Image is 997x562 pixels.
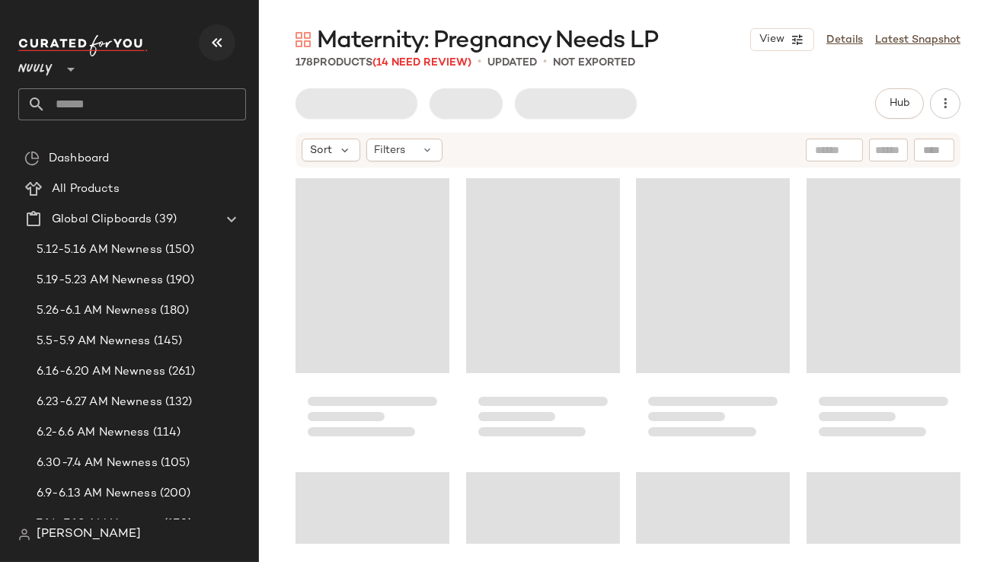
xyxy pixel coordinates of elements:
[37,302,157,320] span: 5.26-6.1 AM Newness
[759,34,784,46] span: View
[296,172,449,454] div: Loading...
[37,333,151,350] span: 5.5-5.9 AM Newness
[37,525,141,544] span: [PERSON_NAME]
[157,302,190,320] span: (180)
[478,53,481,72] span: •
[37,241,162,259] span: 5.12-5.16 AM Newness
[24,151,40,166] img: svg%3e
[875,32,960,48] a: Latest Snapshot
[553,55,635,71] p: Not Exported
[543,53,547,72] span: •
[296,57,313,69] span: 178
[37,424,150,442] span: 6.2-6.6 AM Newness
[52,211,152,228] span: Global Clipboards
[37,363,165,381] span: 6.16-6.20 AM Newness
[162,241,195,259] span: (150)
[375,142,406,158] span: Filters
[52,180,120,198] span: All Products
[18,528,30,541] img: svg%3e
[37,272,163,289] span: 5.19-5.23 AM Newness
[37,455,158,472] span: 6.30-7.4 AM Newness
[466,172,620,454] div: Loading...
[18,35,148,56] img: cfy_white_logo.C9jOOHJF.svg
[158,455,190,472] span: (105)
[37,394,162,411] span: 6.23-6.27 AM Newness
[807,172,960,454] div: Loading...
[152,211,177,228] span: (39)
[296,55,471,71] div: Products
[161,516,193,533] span: (170)
[162,394,193,411] span: (132)
[636,172,790,454] div: Loading...
[18,52,53,79] span: Nuuly
[875,88,924,119] button: Hub
[310,142,332,158] span: Sort
[317,26,658,56] span: Maternity: Pregnancy Needs LP
[889,97,910,110] span: Hub
[37,485,157,503] span: 6.9-6.13 AM Newness
[49,150,109,168] span: Dashboard
[151,333,183,350] span: (145)
[37,516,161,533] span: 7.14-7.18 AM Newness
[750,28,814,51] button: View
[163,272,195,289] span: (190)
[487,55,537,71] p: updated
[826,32,863,48] a: Details
[296,32,311,47] img: svg%3e
[157,485,191,503] span: (200)
[372,57,471,69] span: (14 Need Review)
[165,363,196,381] span: (261)
[150,424,181,442] span: (114)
